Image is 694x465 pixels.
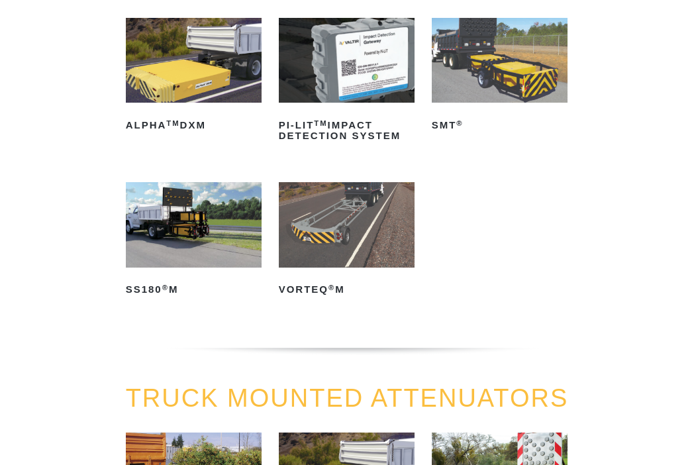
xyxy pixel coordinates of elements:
sup: TM [314,119,327,127]
sup: TM [166,119,179,127]
sup: ® [456,119,463,127]
a: TRUCK MOUNTED ATTENUATORS [126,384,569,412]
h2: SS180 M [126,280,262,301]
h2: PI-LIT Impact Detection System [279,115,415,146]
a: SMT® [432,18,568,136]
a: SS180®M [126,182,262,300]
h2: SMT [432,115,568,136]
a: VORTEQ®M [279,182,415,300]
h2: VORTEQ M [279,280,415,301]
h2: ALPHA DXM [126,115,262,136]
a: PI-LITTMImpact Detection System [279,18,415,147]
a: ALPHATMDXM [126,18,262,136]
sup: ® [328,284,335,291]
sup: ® [162,284,169,291]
